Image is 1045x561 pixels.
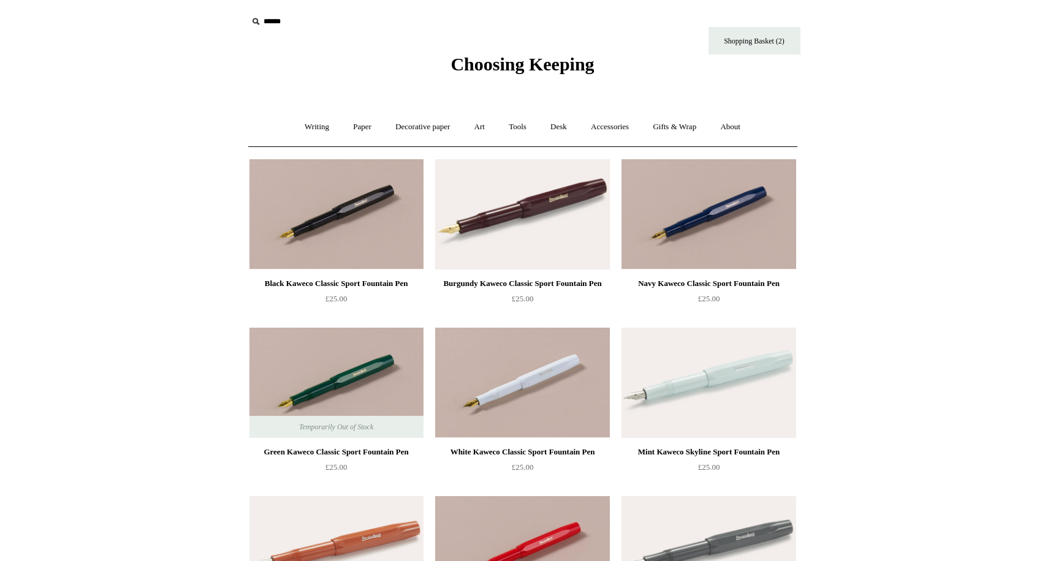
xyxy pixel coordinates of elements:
a: Writing [294,111,340,143]
div: Mint Kaweco Skyline Sport Fountain Pen [625,445,792,459]
a: Decorative paper [384,111,461,143]
div: Navy Kaweco Classic Sport Fountain Pen [625,276,792,291]
img: Black Kaweco Classic Sport Fountain Pen [249,159,424,269]
img: Green Kaweco Classic Sport Fountain Pen [249,328,424,438]
img: Burgundy Kaweco Classic Sport Fountain Pen [435,159,609,269]
a: White Kaweco Classic Sport Fountain Pen White Kaweco Classic Sport Fountain Pen [435,328,609,438]
a: Accessories [580,111,640,143]
span: £25.00 [698,462,720,472]
a: White Kaweco Classic Sport Fountain Pen £25.00 [435,445,609,495]
div: Green Kaweco Classic Sport Fountain Pen [253,445,420,459]
span: £25.00 [512,294,534,303]
a: Burgundy Kaweco Classic Sport Fountain Pen Burgundy Kaweco Classic Sport Fountain Pen [435,159,609,269]
a: Black Kaweco Classic Sport Fountain Pen £25.00 [249,276,424,326]
span: Temporarily Out of Stock [287,416,386,438]
a: Desk [539,111,578,143]
a: Green Kaweco Classic Sport Fountain Pen £25.00 [249,445,424,495]
img: Mint Kaweco Skyline Sport Fountain Pen [621,328,796,438]
span: £25.00 [512,462,534,472]
a: Gifts & Wrap [642,111,707,143]
div: Black Kaweco Classic Sport Fountain Pen [253,276,420,291]
div: Burgundy Kaweco Classic Sport Fountain Pen [438,276,606,291]
img: White Kaweco Classic Sport Fountain Pen [435,328,609,438]
a: Black Kaweco Classic Sport Fountain Pen Black Kaweco Classic Sport Fountain Pen [249,159,424,269]
a: Green Kaweco Classic Sport Fountain Pen Green Kaweco Classic Sport Fountain Pen Temporarily Out o... [249,328,424,438]
a: Tools [498,111,538,143]
a: Mint Kaweco Skyline Sport Fountain Pen Mint Kaweco Skyline Sport Fountain Pen [621,328,796,438]
a: Navy Kaweco Classic Sport Fountain Pen £25.00 [621,276,796,326]
a: Mint Kaweco Skyline Sport Fountain Pen £25.00 [621,445,796,495]
div: White Kaweco Classic Sport Fountain Pen [438,445,606,459]
span: £25.00 [698,294,720,303]
span: £25.00 [325,294,348,303]
a: Burgundy Kaweco Classic Sport Fountain Pen £25.00 [435,276,609,326]
a: Paper [342,111,382,143]
a: Navy Kaweco Classic Sport Fountain Pen Navy Kaweco Classic Sport Fountain Pen [621,159,796,269]
a: Choosing Keeping [450,64,594,72]
a: Art [463,111,496,143]
a: Shopping Basket (2) [709,27,800,55]
span: Choosing Keeping [450,54,594,74]
a: About [709,111,751,143]
span: £25.00 [325,462,348,472]
img: Navy Kaweco Classic Sport Fountain Pen [621,159,796,269]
